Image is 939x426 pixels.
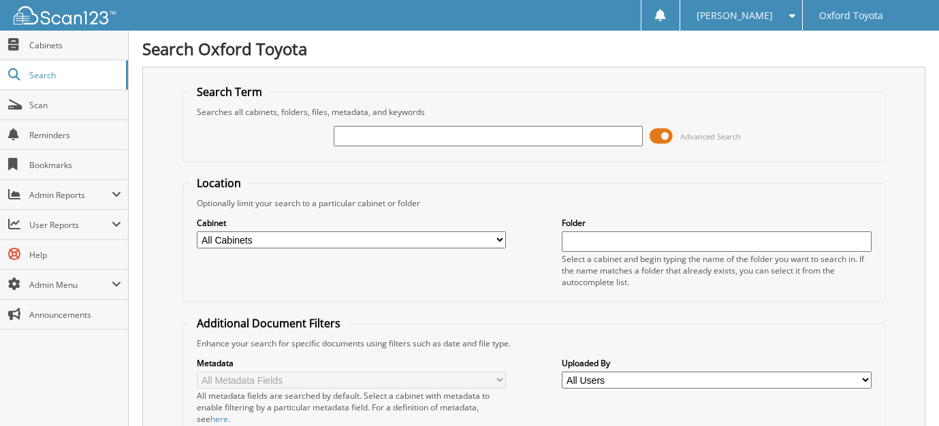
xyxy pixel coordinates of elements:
[210,413,228,425] a: here
[697,12,773,20] span: [PERSON_NAME]
[29,39,121,51] span: Cabinets
[190,197,878,209] div: Optionally limit your search to a particular cabinet or folder
[29,309,121,321] span: Announcements
[29,69,119,81] span: Search
[14,6,116,24] img: scan123-logo-white.svg
[29,159,121,171] span: Bookmarks
[29,249,121,261] span: Help
[29,219,112,231] span: User Reports
[190,316,347,331] legend: Additional Document Filters
[562,357,872,369] label: Uploaded By
[197,357,507,369] label: Metadata
[29,189,112,201] span: Admin Reports
[29,99,121,111] span: Scan
[190,176,248,191] legend: Location
[142,37,925,60] h1: Search Oxford Toyota
[29,129,121,141] span: Reminders
[197,217,507,229] label: Cabinet
[819,12,883,20] span: Oxford Toyota
[562,253,872,288] div: Select a cabinet and begin typing the name of the folder you want to search in. If the name match...
[197,390,507,425] div: All metadata fields are searched by default. Select a cabinet with metadata to enable filtering b...
[680,131,741,142] span: Advanced Search
[190,106,878,118] div: Searches all cabinets, folders, files, metadata, and keywords
[190,84,269,99] legend: Search Term
[562,217,872,229] label: Folder
[29,279,112,291] span: Admin Menu
[190,338,878,349] div: Enhance your search for specific documents using filters such as date and file type.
